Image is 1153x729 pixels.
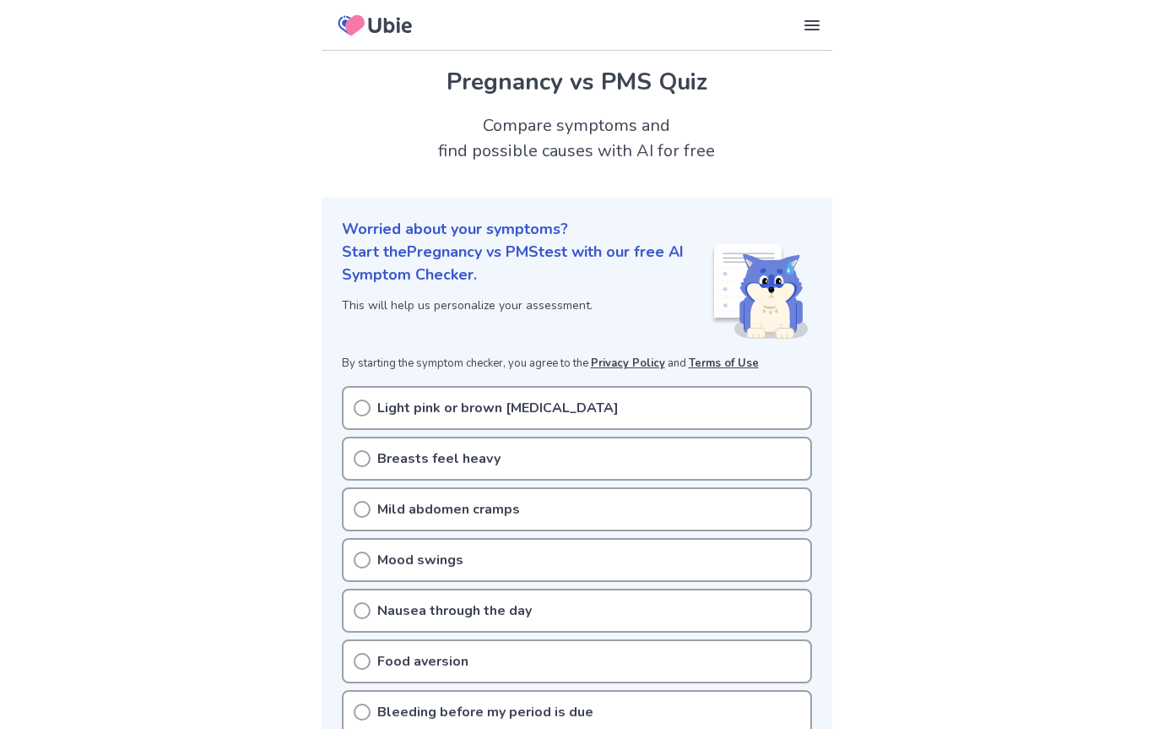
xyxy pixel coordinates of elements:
p: Start the Pregnancy vs PMS test with our free AI Symptom Checker. [342,241,711,286]
a: Privacy Policy [591,356,665,371]
h2: Compare symptoms and find possible causes with AI for free [322,113,832,164]
p: Food aversion [377,651,468,672]
p: Worried about your symptoms? [342,218,812,241]
p: Mood swings [377,550,463,570]
p: Mild abdomen cramps [377,499,520,520]
h1: Pregnancy vs PMS Quiz [342,64,812,100]
p: By starting the symptom checker, you agree to the and [342,356,812,373]
p: Light pink or brown [MEDICAL_DATA] [377,398,619,418]
p: Breasts feel heavy [377,449,501,469]
a: Terms of Use [689,356,759,371]
p: Nausea through the day [377,601,532,621]
img: Shiba [711,244,809,339]
p: This will help us personalize your assessment. [342,296,711,314]
p: Bleeding before my period is due [377,702,593,722]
